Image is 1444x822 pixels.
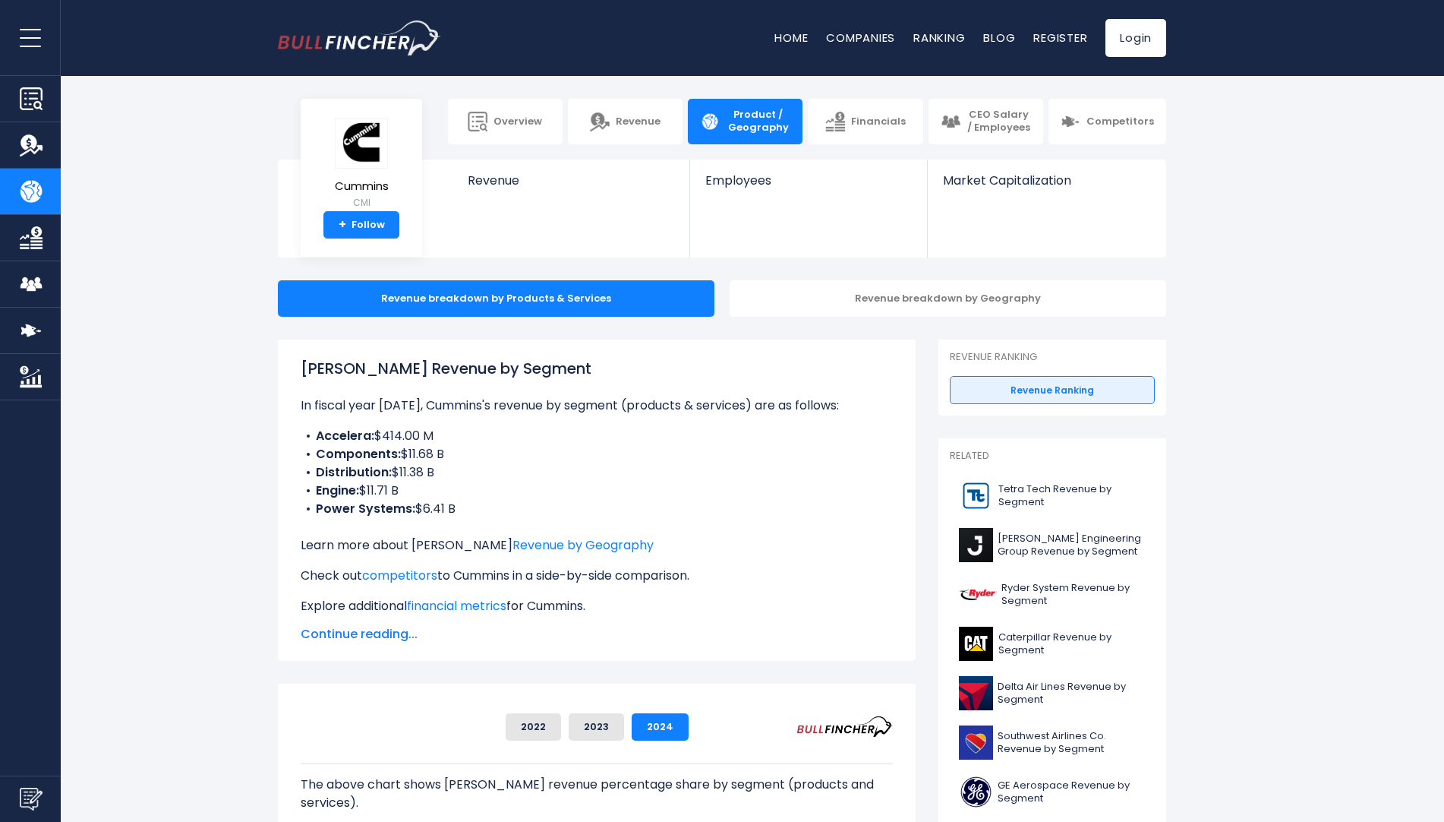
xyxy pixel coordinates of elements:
p: Check out to Cummins in a side-by-side comparison. [301,567,893,585]
a: Revenue Ranking [950,376,1155,405]
a: Revenue by Geography [512,536,654,554]
a: Southwest Airlines Co. Revenue by Segment [950,722,1155,764]
p: Revenue Ranking [950,351,1155,364]
li: $11.68 B [301,445,893,463]
img: J logo [959,528,993,562]
span: Employees [705,173,911,188]
img: R logo [959,577,997,612]
span: [PERSON_NAME] Engineering Group Revenue by Segment [998,533,1146,558]
img: TTEK logo [959,479,994,513]
a: Revenue [452,160,690,213]
span: Financials [851,115,906,128]
b: Engine: [316,482,359,499]
a: Employees [690,160,926,213]
p: Explore additional for Cummins. [301,597,893,615]
a: competitors [362,567,437,584]
img: DAL logo [959,676,993,710]
li: $414.00 M [301,427,893,445]
img: LUV logo [959,726,993,760]
img: CAT logo [959,627,994,661]
a: financial metrics [407,597,506,615]
span: Tetra Tech Revenue by Segment [998,483,1146,509]
span: CEO Salary / Employees [966,109,1031,134]
a: GE Aerospace Revenue by Segment [950,771,1155,813]
img: GE logo [959,775,993,809]
div: Revenue breakdown by Geography [730,280,1166,317]
a: [PERSON_NAME] Engineering Group Revenue by Segment [950,524,1155,566]
a: Home [774,30,808,46]
a: Financials [808,99,922,144]
a: Market Capitalization [928,160,1165,213]
span: Continue reading... [301,625,893,643]
span: Revenue [468,173,675,188]
span: Cummins [335,180,389,193]
a: CEO Salary / Employees [929,99,1043,144]
span: Ryder System Revenue by Segment [1001,582,1146,608]
a: Competitors [1048,99,1166,144]
a: Companies [826,30,895,46]
b: Accelera: [316,427,374,444]
div: Revenue breakdown by Products & Services [278,280,714,317]
li: $11.38 B [301,463,893,482]
a: Register [1033,30,1087,46]
b: Distribution: [316,463,392,481]
p: Learn more about [PERSON_NAME] [301,536,893,555]
a: +Follow [323,211,399,239]
span: Southwest Airlines Co. Revenue by Segment [998,730,1146,756]
span: Competitors [1086,115,1154,128]
a: Product / Geography [688,99,802,144]
li: $6.41 B [301,500,893,518]
span: Overview [493,115,542,128]
p: Related [950,450,1155,463]
a: Go to homepage [278,21,441,55]
a: Cummins CMI [334,117,389,212]
a: Blog [983,30,1015,46]
li: $11.71 B [301,482,893,500]
button: 2023 [569,713,624,741]
a: Ranking [913,30,965,46]
a: Caterpillar Revenue by Segment [950,623,1155,665]
span: Market Capitalization [943,173,1149,188]
small: CMI [335,196,389,210]
b: Power Systems: [316,500,415,517]
span: Delta Air Lines Revenue by Segment [998,681,1146,707]
a: Revenue [568,99,683,144]
a: Ryder System Revenue by Segment [950,574,1155,615]
span: Caterpillar Revenue by Segment [998,631,1146,657]
a: Delta Air Lines Revenue by Segment [950,672,1155,714]
span: Product / Geography [726,109,790,134]
span: GE Aerospace Revenue by Segment [998,779,1146,805]
h1: [PERSON_NAME] Revenue by Segment [301,357,893,380]
a: Tetra Tech Revenue by Segment [950,475,1155,517]
button: 2022 [506,713,561,741]
strong: + [339,218,346,232]
a: Login [1105,19,1166,57]
span: Revenue [616,115,661,128]
b: Components: [316,445,401,463]
img: bullfincher logo [278,21,441,55]
p: The above chart shows [PERSON_NAME] revenue percentage share by segment (products and services). [301,776,893,812]
p: In fiscal year [DATE], Cummins's revenue by segment (products & services) are as follows: [301,397,893,415]
button: 2024 [632,713,689,741]
a: Overview [448,99,563,144]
